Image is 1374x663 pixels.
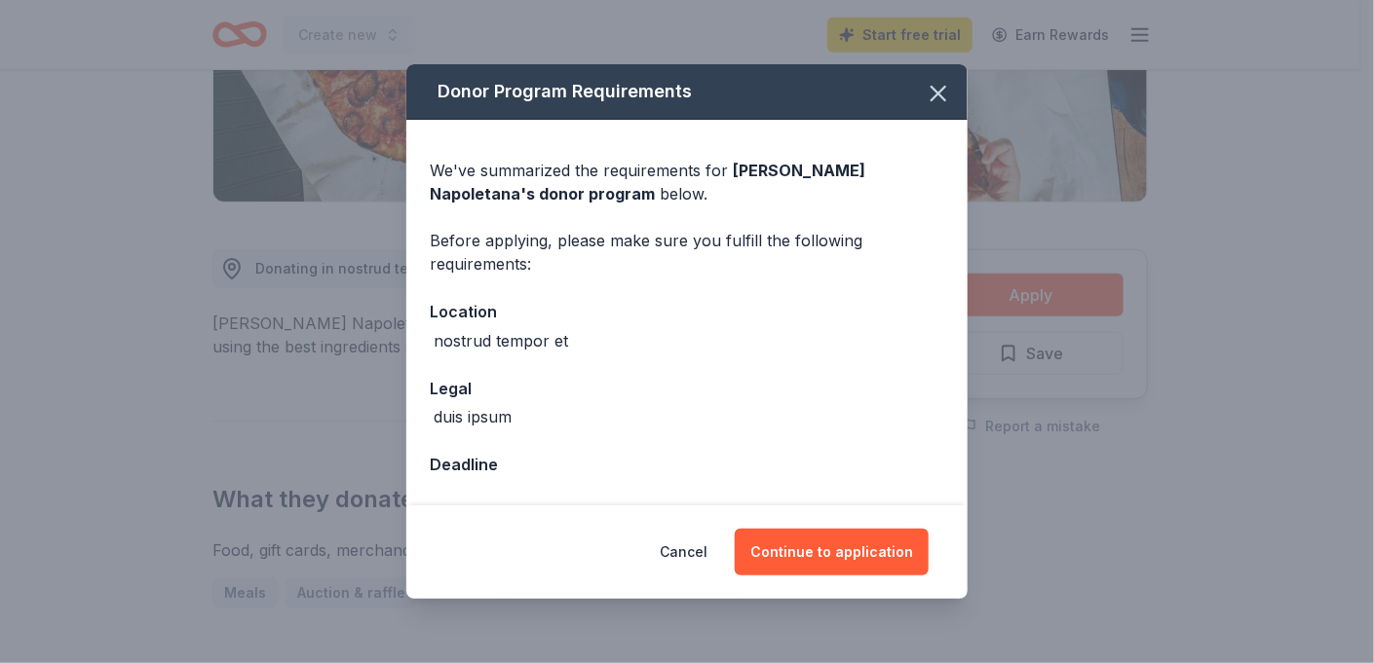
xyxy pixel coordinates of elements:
[434,405,512,428] div: duis ipsum
[430,299,944,324] div: Location
[430,229,944,276] div: Before applying, please make sure you fulfill the following requirements:
[434,329,568,352] div: nostrud tempor et
[660,529,707,575] button: Cancel
[430,159,944,205] div: We've summarized the requirements for below.
[735,529,929,575] button: Continue to application
[430,452,944,477] div: Deadline
[430,376,944,401] div: Legal
[406,64,968,120] div: Donor Program Requirements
